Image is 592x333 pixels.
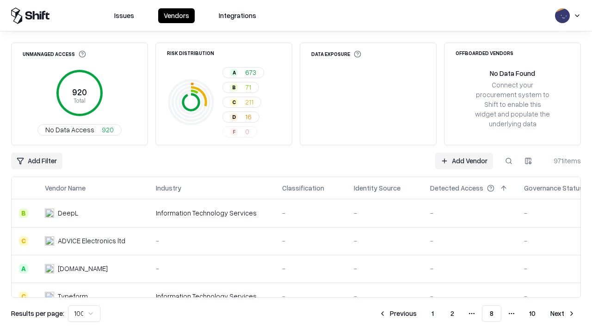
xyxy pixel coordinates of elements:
span: No Data Access [45,125,94,135]
div: 971 items [544,156,581,166]
div: C [19,292,28,301]
button: D16 [222,111,259,123]
button: Vendors [158,8,195,23]
button: 10 [522,305,543,322]
div: Identity Source [354,183,401,193]
img: ADVICE Electronics ltd [45,236,54,246]
div: - [282,291,339,301]
button: 8 [482,305,501,322]
img: cybersafe.co.il [45,264,54,273]
div: - [354,291,415,301]
div: Detected Access [430,183,483,193]
div: Information Technology Services [156,291,267,301]
div: Information Technology Services [156,208,267,218]
div: - [354,236,415,246]
div: - [282,208,339,218]
p: Results per page: [11,308,64,318]
a: Add Vendor [435,153,493,169]
span: 71 [245,82,251,92]
div: C [230,99,238,106]
div: Data Exposure [311,50,361,58]
span: 16 [245,112,252,122]
div: - [430,236,509,246]
div: - [282,264,339,273]
div: - [156,236,267,246]
button: A673 [222,67,264,78]
button: C211 [222,97,261,108]
div: - [282,236,339,246]
div: [DOMAIN_NAME] [58,264,108,273]
div: Vendor Name [45,183,86,193]
span: 920 [102,125,114,135]
tspan: Total [74,97,86,104]
div: - [430,208,509,218]
div: No Data Found [490,68,535,78]
button: B71 [222,82,259,93]
div: Typeform [58,291,88,301]
span: 211 [245,97,253,107]
button: Previous [373,305,422,322]
div: Offboarded Vendors [456,50,513,55]
div: Connect your procurement system to Shift to enable this widget and populate the underlying data [474,80,551,129]
div: B [19,209,28,218]
div: B [230,84,238,91]
div: Industry [156,183,181,193]
div: Governance Status [524,183,583,193]
div: - [430,291,509,301]
div: - [354,264,415,273]
div: D [230,113,238,121]
button: Issues [109,8,140,23]
div: - [156,264,267,273]
img: DeepL [45,209,54,218]
tspan: 920 [72,87,87,97]
div: ADVICE Electronics ltd [58,236,125,246]
div: - [430,264,509,273]
div: C [19,236,28,246]
div: Risk Distribution [167,50,214,55]
div: Classification [282,183,324,193]
div: A [19,264,28,273]
button: Add Filter [11,153,62,169]
img: Typeform [45,292,54,301]
div: Unmanaged Access [23,50,86,58]
span: 673 [245,68,256,77]
div: DeepL [58,208,78,218]
div: A [230,69,238,76]
button: 2 [443,305,462,322]
nav: pagination [373,305,581,322]
button: No Data Access920 [37,124,122,136]
button: Integrations [213,8,262,23]
button: 1 [424,305,441,322]
div: - [354,208,415,218]
button: Next [545,305,581,322]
